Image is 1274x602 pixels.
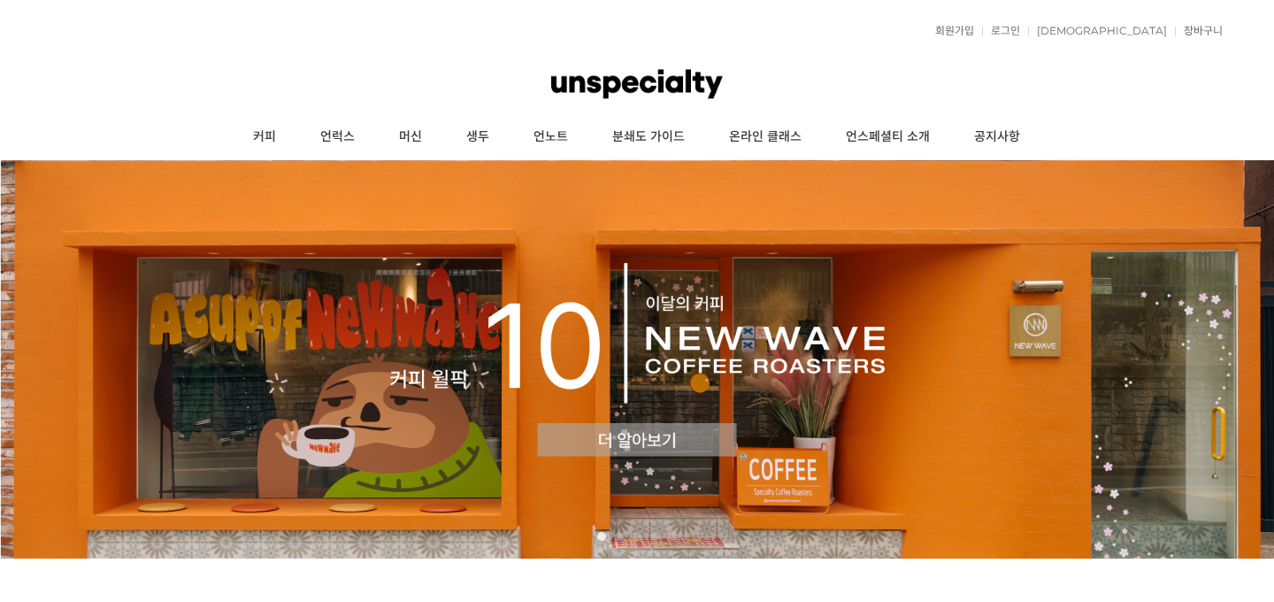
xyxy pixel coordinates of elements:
[952,115,1042,159] a: 공지사항
[511,115,590,159] a: 언노트
[982,26,1020,36] a: 로그인
[1028,26,1167,36] a: [DEMOGRAPHIC_DATA]
[633,532,641,541] a: 3
[650,532,659,541] a: 4
[615,532,624,541] a: 2
[1175,26,1223,36] a: 장바구니
[377,115,444,159] a: 머신
[707,115,824,159] a: 온라인 클래스
[668,532,677,541] a: 5
[597,532,606,541] a: 1
[590,115,707,159] a: 분쇄도 가이드
[298,115,377,159] a: 언럭스
[824,115,952,159] a: 언스페셜티 소개
[551,58,723,111] img: 언스페셜티 몰
[926,26,974,36] a: 회원가입
[444,115,511,159] a: 생두
[231,115,298,159] a: 커피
